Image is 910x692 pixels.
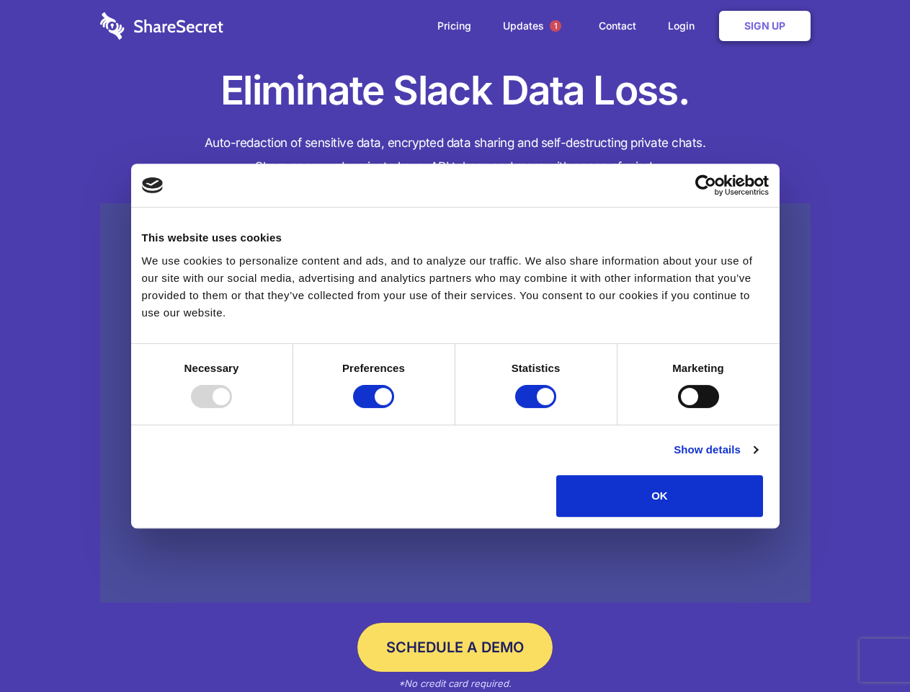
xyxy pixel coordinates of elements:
strong: Preferences [342,362,405,374]
div: This website uses cookies [142,229,769,247]
strong: Marketing [672,362,724,374]
a: Usercentrics Cookiebot - opens in a new window [643,174,769,196]
a: Pricing [423,4,486,48]
strong: Statistics [512,362,561,374]
a: Wistia video thumbnail [100,203,811,603]
div: We use cookies to personalize content and ads, and to analyze our traffic. We also share informat... [142,252,769,321]
a: Show details [674,441,757,458]
strong: Necessary [184,362,239,374]
a: Contact [584,4,651,48]
img: logo [142,177,164,193]
span: 1 [550,20,561,32]
em: *No credit card required. [398,678,512,689]
img: logo-wordmark-white-trans-d4663122ce5f474addd5e946df7df03e33cb6a1c49d2221995e7729f52c070b2.svg [100,12,223,40]
button: OK [556,475,763,517]
h1: Eliminate Slack Data Loss. [100,65,811,117]
a: Sign Up [719,11,811,41]
h4: Auto-redaction of sensitive data, encrypted data sharing and self-destructing private chats. Shar... [100,131,811,179]
a: Schedule a Demo [357,623,553,672]
a: Login [653,4,716,48]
